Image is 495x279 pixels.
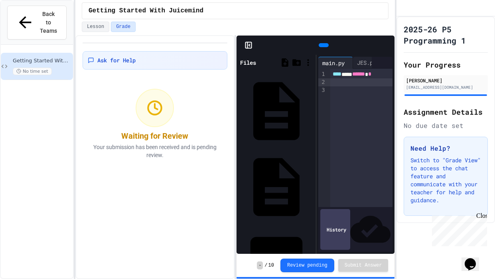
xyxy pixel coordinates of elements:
div: 2 [318,78,326,86]
p: Switch to "Grade View" to access the chat feature and communicate with your teacher for help and ... [410,156,481,204]
iframe: chat widget [429,212,487,246]
div: main.py [318,59,349,67]
div: 1 [318,70,326,78]
h1: 2025-26 P5 Programming 1 [404,24,488,46]
span: Submit Answer [345,262,382,269]
button: Back to Teams [7,6,67,40]
span: Ask for Help [97,56,136,64]
p: Your submission has been received and is pending review. [87,143,223,159]
button: Review pending [280,259,334,272]
span: Getting Started With Juicemind [13,58,71,64]
button: Submit Answer [338,259,389,272]
span: Getting Started With Juicemind [89,6,203,16]
div: Waiting for Review [121,130,188,141]
button: Grade [111,22,136,32]
div: History [320,209,350,250]
div: [PERSON_NAME] [406,77,485,84]
h3: Need Help? [410,143,481,153]
span: Back to Teams [39,10,58,35]
span: - [257,261,263,269]
div: No due date set [404,121,488,130]
div: JES.py [353,58,380,67]
span: No time set [13,68,52,75]
button: Lesson [82,22,109,32]
div: main.py [318,57,353,69]
div: 3 [318,86,326,94]
h2: Assignment Details [404,106,488,118]
div: JES.py [353,57,385,69]
span: 10 [268,262,274,269]
div: [EMAIL_ADDRESS][DOMAIN_NAME] [406,84,485,90]
div: Chat with us now!Close [3,3,55,51]
div: Files [240,58,256,67]
iframe: chat widget [461,247,487,271]
span: / [264,262,267,269]
h2: Your Progress [404,59,488,70]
